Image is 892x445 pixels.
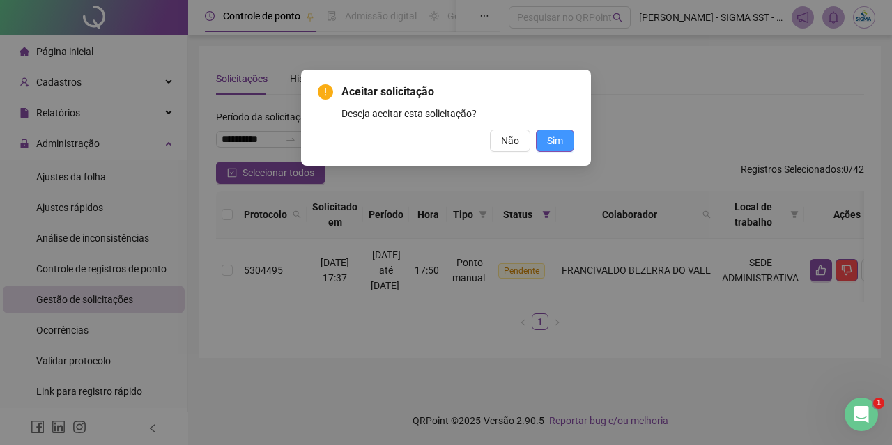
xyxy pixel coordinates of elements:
[845,398,878,431] iframe: Intercom live chat
[490,130,530,152] button: Não
[501,133,519,148] span: Não
[318,84,333,100] span: exclamation-circle
[536,130,574,152] button: Sim
[341,84,574,100] span: Aceitar solicitação
[547,133,563,148] span: Sim
[873,398,884,409] span: 1
[341,106,574,121] div: Deseja aceitar esta solicitação?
